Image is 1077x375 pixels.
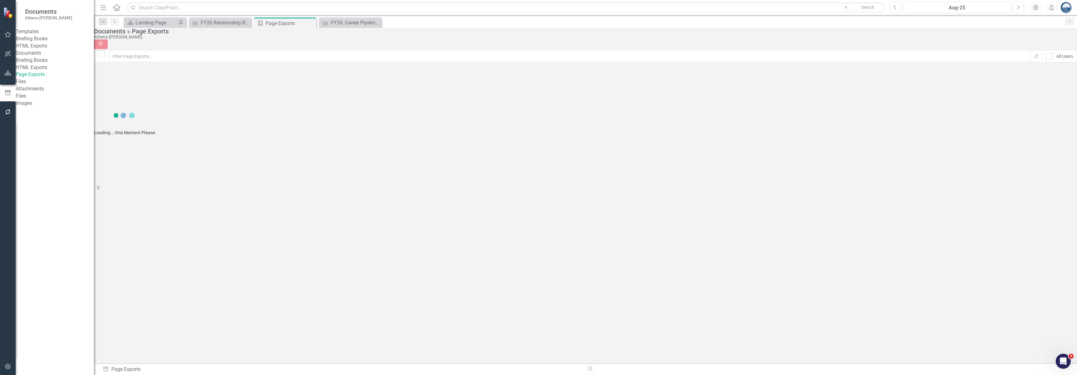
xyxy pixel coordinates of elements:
[1069,354,1074,359] span: 3
[905,4,1008,12] div: Aug-25
[16,78,94,85] div: Files
[190,19,250,27] a: FY26 Relationship Building with the Community
[1056,53,1073,59] div: All Users
[16,57,94,64] a: Briefing Books
[25,8,72,15] span: Documents
[201,19,250,27] div: FY26 Relationship Building with the Community
[1060,2,1072,13] img: Andy Minish
[16,28,94,35] div: Templates
[3,7,14,18] img: ClearPoint Strategy
[16,64,94,71] a: HTML Exports
[903,2,1011,13] button: Aug-25
[25,15,72,20] small: Athens-[PERSON_NAME]
[16,93,94,100] a: Files
[331,19,380,27] div: FY26: Career Pipeline at [GEOGRAPHIC_DATA]-[GEOGRAPHIC_DATA] for Returning Residents
[94,35,1074,39] div: Athens-[PERSON_NAME]
[94,129,155,136] div: Loading... One Moment Please
[109,50,1031,62] input: Filter Page Exports...
[16,71,94,78] a: Page Exports
[125,19,177,27] a: Landing Page
[16,100,94,107] a: Images
[103,366,581,373] div: Page Exports
[16,43,94,50] a: HTML Exports
[266,19,315,27] div: Page Exports
[1056,354,1071,369] iframe: Intercom live chat
[16,50,94,57] div: Documents
[16,35,94,43] a: Briefing Books
[127,2,885,13] input: Search ClearPoint...
[861,5,874,10] span: Search
[136,19,177,27] div: Landing Page
[94,28,1074,35] div: Documents » Page Exports
[852,3,883,12] button: Search
[16,85,94,93] a: Attachments
[321,19,380,27] a: FY26: Career Pipeline at [GEOGRAPHIC_DATA]-[GEOGRAPHIC_DATA] for Returning Residents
